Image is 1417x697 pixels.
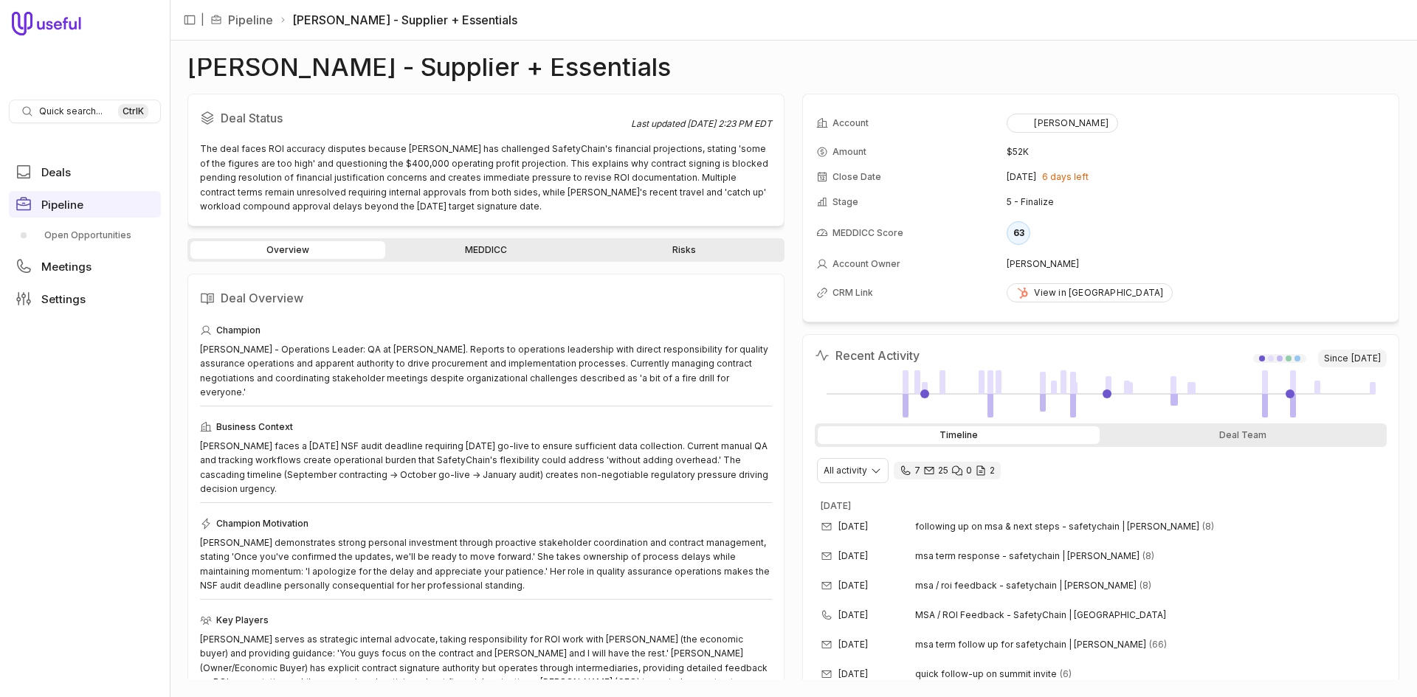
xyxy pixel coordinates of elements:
span: Deals [41,167,71,178]
span: MEDDICC Score [832,227,903,239]
time: [DATE] [838,668,868,680]
a: View in [GEOGRAPHIC_DATA] [1007,283,1173,302]
a: Open Opportunities [9,223,161,247]
time: [DATE] [838,550,868,562]
time: [DATE] 2:23 PM EDT [687,118,772,129]
h2: Deal Status [200,106,631,130]
div: Key Players [200,611,772,629]
a: Risks [587,241,782,259]
div: [PERSON_NAME] - Operations Leader: QA at [PERSON_NAME]. Reports to operations leadership with dir... [200,342,772,400]
span: Account Owner [832,258,900,270]
div: [PERSON_NAME] [1016,117,1109,129]
div: Last updated [631,118,772,130]
span: Account [832,117,869,129]
time: [DATE] [1351,353,1381,364]
span: msa / roi feedback - safetychain | [PERSON_NAME] [915,580,1137,592]
h2: Deal Overview [200,286,772,310]
span: Since [1318,350,1387,367]
span: msa term response - safetychain | [PERSON_NAME] [915,550,1140,562]
span: Amount [832,146,866,158]
span: msa term follow up for safetychain | [PERSON_NAME] [915,639,1146,651]
div: Champion Motivation [200,515,772,533]
div: Timeline [818,426,1100,444]
span: Pipeline [41,199,83,210]
span: 6 emails in thread [1060,668,1072,680]
span: Stage [832,196,858,208]
time: [DATE] [821,500,851,511]
span: 8 emails in thread [1202,521,1214,533]
h2: Recent Activity [815,347,920,364]
a: Overview [190,241,385,259]
a: Deals [9,159,161,185]
div: The deal faces ROI accuracy disputes because [PERSON_NAME] has challenged SafetyChain's financial... [200,142,772,214]
time: [DATE] [838,580,868,592]
span: CRM Link [832,287,873,299]
td: $52K [1007,140,1385,164]
div: Champion [200,322,772,339]
span: following up on msa & next steps - safetychain | [PERSON_NAME] [915,521,1199,533]
span: quick follow-up on summit invite [915,668,1057,680]
a: Settings [9,285,161,312]
div: 63 [1007,221,1030,245]
span: 6 days left [1042,171,1089,183]
div: 7 calls and 25 email threads [894,462,1001,479]
span: 8 emails in thread [1142,550,1154,562]
time: [DATE] [1007,171,1036,183]
button: [PERSON_NAME] [1007,114,1118,133]
span: 8 emails in thread [1140,580,1151,592]
button: Collapse sidebar [179,9,201,31]
time: [DATE] [838,609,868,621]
a: Pipeline [228,11,273,29]
div: Pipeline submenu [9,223,161,247]
span: Settings [41,294,86,305]
span: MSA / ROI Feedback - SafetyChain | [GEOGRAPHIC_DATA] [915,609,1363,621]
h1: [PERSON_NAME] - Supplier + Essentials [187,58,671,76]
span: Close Date [832,171,881,183]
time: [DATE] [838,521,868,533]
span: Meetings [41,261,92,272]
span: 66 emails in thread [1149,639,1167,651]
kbd: Ctrl K [118,104,148,119]
span: | [201,11,204,29]
a: Pipeline [9,191,161,218]
div: Deal Team [1103,426,1385,444]
a: MEDDICC [388,241,583,259]
div: View in [GEOGRAPHIC_DATA] [1016,287,1163,299]
div: [PERSON_NAME] faces a [DATE] NSF audit deadline requiring [DATE] go-live to ensure sufficient dat... [200,439,772,496]
td: 5 - Finalize [1007,190,1385,214]
div: [PERSON_NAME] demonstrates strong personal investment through proactive stakeholder coordination ... [200,535,772,593]
time: [DATE] [838,639,868,651]
div: Business Context [200,418,772,436]
li: [PERSON_NAME] - Supplier + Essentials [279,11,517,29]
a: Meetings [9,253,161,280]
span: Quick search... [39,105,103,117]
td: [PERSON_NAME] [1007,252,1385,276]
